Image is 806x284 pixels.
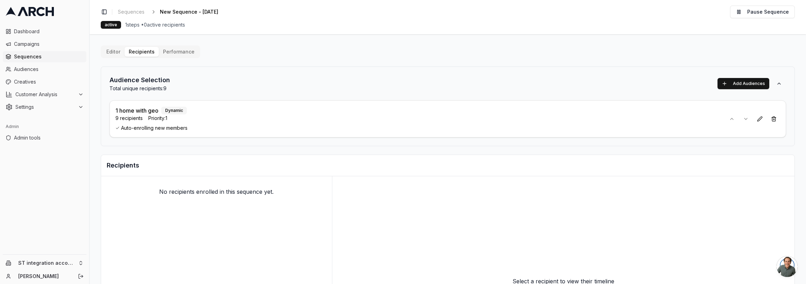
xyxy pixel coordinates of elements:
button: Pause Sequence [730,6,795,18]
a: Dashboard [3,26,86,37]
a: Campaigns [3,38,86,50]
span: Dashboard [14,28,84,35]
h2: Audience Selection [109,75,170,85]
button: Editor [102,47,125,57]
div: Dynamic [161,107,187,114]
a: Sequences [3,51,86,62]
span: Settings [15,104,75,111]
div: No recipients enrolled in this sequence yet. [101,176,332,207]
span: ST integration account [18,260,75,266]
a: Admin tools [3,132,86,143]
a: Audiences [3,64,86,75]
p: 1 home with geo [115,106,158,115]
button: Log out [76,271,86,281]
a: Sequences [115,7,147,17]
span: Sequences [118,8,144,15]
a: Creatives [3,76,86,87]
span: Customer Analysis [15,91,75,98]
span: Sequences [14,53,84,60]
div: active [101,21,121,29]
div: Admin [3,121,86,132]
span: 9 recipients [115,115,143,122]
span: Auto-enrolling new members [115,125,720,132]
p: Total unique recipients: 9 [109,85,170,92]
span: Creatives [14,78,84,85]
button: ST integration account [3,257,86,269]
span: Campaigns [14,41,84,48]
button: Add Audiences [717,78,769,89]
span: New Sequence - [DATE] [160,8,218,15]
button: Customer Analysis [3,89,86,100]
a: [PERSON_NAME] [18,273,70,280]
h2: Recipients [107,161,789,170]
button: Settings [3,101,86,113]
span: Audiences [14,66,84,73]
span: 1 steps • 0 active recipients [125,21,185,28]
span: Admin tools [14,134,84,141]
span: Priority: 1 [148,115,167,122]
nav: breadcrumb [115,7,229,17]
a: Open chat [777,256,798,277]
button: Recipients [125,47,159,57]
button: Performance [159,47,199,57]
